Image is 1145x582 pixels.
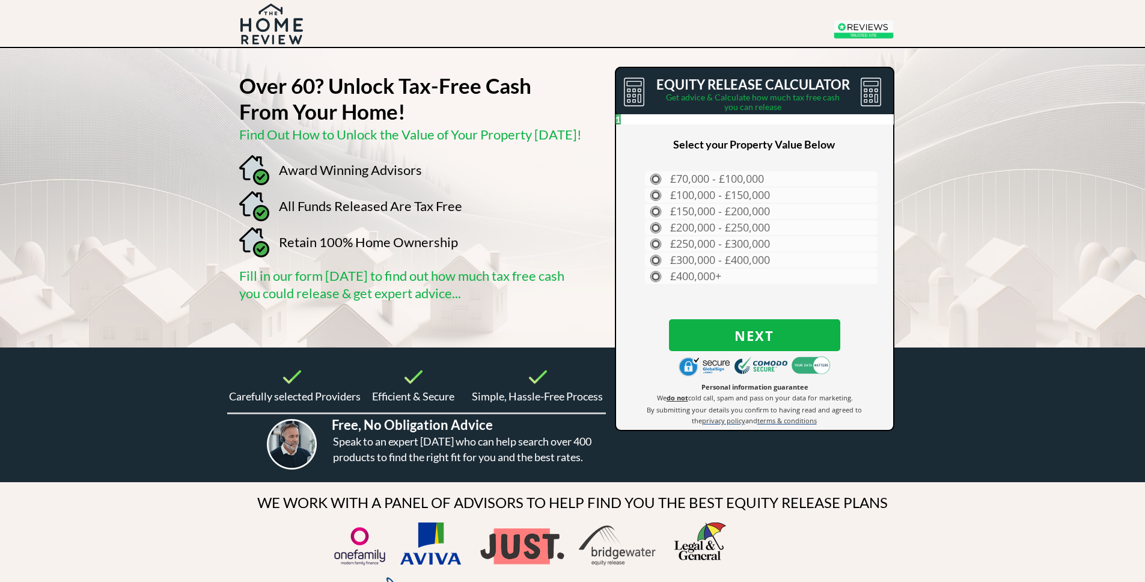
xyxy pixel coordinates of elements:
[332,417,493,433] span: Free, No Obligation Advice
[472,390,603,403] span: Simple, Hassle-Free Process
[670,188,770,202] span: £100,000 - £150,000
[702,416,745,425] span: privacy policy
[239,268,564,301] span: Fill in our form [DATE] to find out how much tax free cash you could release & get expert advice...
[670,204,770,218] span: £150,000 - £200,000
[757,415,817,425] a: terms & conditions
[757,416,817,425] span: terms & conditions
[372,390,454,403] span: Efficient & Secure
[279,162,422,178] span: Award Winning Advisors
[667,393,688,402] strong: do not
[670,236,770,251] span: £250,000 - £300,000
[702,415,745,425] a: privacy policy
[257,494,888,511] span: WE WORK WITH A PANEL OF ADVISORS TO HELP FIND YOU THE BEST EQUITY RELEASE PLANS
[239,73,531,124] strong: Over 60? Unlock Tax-Free Cash From Your Home!
[670,171,764,186] span: £70,000 - £100,000
[669,319,840,351] button: Next
[745,416,757,425] span: and
[670,220,770,234] span: £200,000 - £250,000
[657,393,853,402] span: We cold call, spam and pass on your data for marketing.
[670,253,770,267] span: £300,000 - £400,000
[239,126,582,142] span: Find Out How to Unlock the Value of Your Property [DATE]!
[666,92,840,112] span: Get advice & Calculate how much tax free cash you can release
[673,138,835,151] span: Select your Property Value Below
[701,382,808,391] span: Personal information guarantee
[279,234,458,250] span: Retain 100% Home Ownership
[669,328,840,343] span: Next
[656,76,850,93] span: EQUITY RELEASE CALCULATOR
[615,114,621,124] span: 17%
[670,269,721,283] span: £400,000+
[229,390,361,403] span: Carefully selected Providers
[279,198,462,214] span: All Funds Released Are Tax Free
[647,405,862,425] span: By submitting your details you confirm to having read and agreed to the
[333,435,591,464] span: Speak to an expert [DATE] who can help search over 400 products to find the right fit for you and...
